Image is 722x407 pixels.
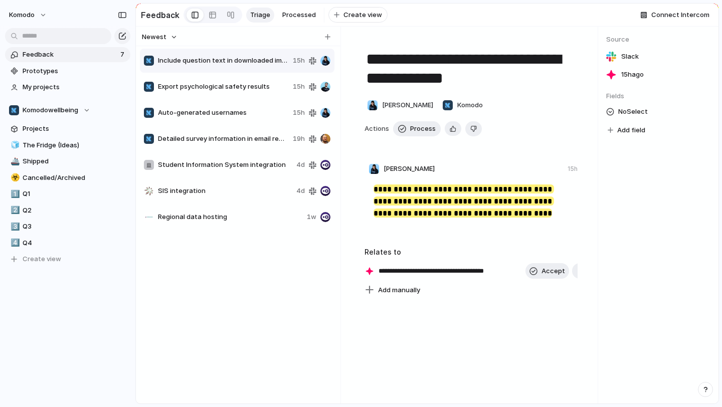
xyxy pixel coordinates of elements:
[365,97,436,113] button: [PERSON_NAME]
[23,140,127,150] span: The Fridge (Ideas)
[11,156,18,167] div: 🚢
[465,121,482,136] button: Delete
[246,8,274,23] a: Triage
[9,189,19,199] button: 1️⃣
[296,160,305,170] span: 4d
[5,236,130,251] a: 4️⃣Q4
[23,82,127,92] span: My projects
[328,7,388,23] button: Create view
[293,56,305,66] span: 15h
[307,212,316,222] span: 1w
[410,124,436,134] span: Process
[568,164,578,173] div: 15h
[23,222,127,232] span: Q3
[158,108,289,118] span: Auto-generated usernames
[158,82,289,92] span: Export psychological safety results
[5,170,130,185] a: ☣️Cancelled/Archived
[158,160,292,170] span: Student Information System integration
[23,66,127,76] span: Prototypes
[606,91,710,101] span: Fields
[296,186,305,196] span: 4d
[617,125,645,135] span: Add field
[158,134,289,144] span: Detailed survey information in email reminders
[5,219,130,234] a: 3️⃣Q3
[11,172,18,183] div: ☣️
[23,50,117,60] span: Feedback
[23,206,127,216] span: Q2
[23,156,127,166] span: Shipped
[141,9,179,21] h2: Feedback
[11,139,18,151] div: 🧊
[621,52,639,62] span: Slack
[541,266,565,276] span: Accept
[5,47,130,62] a: Feedback7
[140,31,179,44] button: Newest
[9,173,19,183] button: ☣️
[636,8,713,23] button: Connect Intercom
[282,10,316,20] span: Processed
[9,10,35,20] span: Komodo
[365,247,578,257] h3: Relates to
[9,206,19,216] button: 2️⃣
[606,50,710,64] a: Slack
[5,203,130,218] a: 2️⃣Q2
[621,70,644,80] span: 15h ago
[382,100,433,110] span: [PERSON_NAME]
[9,140,19,150] button: 🧊
[250,10,270,20] span: Triage
[11,205,18,216] div: 2️⃣
[343,10,382,20] span: Create view
[5,64,130,79] a: Prototypes
[158,186,292,196] span: SIS integration
[525,263,569,279] button: Accept
[361,283,424,297] button: Add manually
[457,100,483,110] span: Komodo
[142,32,166,42] span: Newest
[618,106,648,118] span: No Select
[11,188,18,200] div: 1️⃣
[23,189,127,199] span: Q1
[11,221,18,233] div: 3️⃣
[23,238,127,248] span: Q4
[378,285,420,295] span: Add manually
[120,50,126,60] span: 7
[5,252,130,267] button: Create view
[293,134,305,144] span: 19h
[5,103,130,118] button: Komodowellbeing
[9,222,19,232] button: 3️⃣
[158,212,303,222] span: Regional data hosting
[393,121,441,136] button: Process
[293,82,305,92] span: 15h
[11,237,18,249] div: 4️⃣
[23,173,127,183] span: Cancelled/Archived
[5,138,130,153] a: 🧊The Fridge (Ideas)
[23,105,78,115] span: Komodowellbeing
[9,156,19,166] button: 🚢
[5,186,130,201] a: 1️⃣Q1
[606,35,710,45] span: Source
[5,80,130,95] a: My projects
[278,8,320,23] a: Processed
[440,97,485,113] button: Komodo
[23,124,127,134] span: Projects
[365,124,389,134] span: Actions
[23,254,61,264] span: Create view
[384,164,435,174] span: [PERSON_NAME]
[5,7,52,23] button: Komodo
[606,124,647,137] button: Add field
[293,108,305,118] span: 15h
[5,154,130,169] a: 🚢Shipped
[5,121,130,136] a: Projects
[9,238,19,248] button: 4️⃣
[158,56,289,66] span: Include question text in downloaded images
[651,10,709,20] span: Connect Intercom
